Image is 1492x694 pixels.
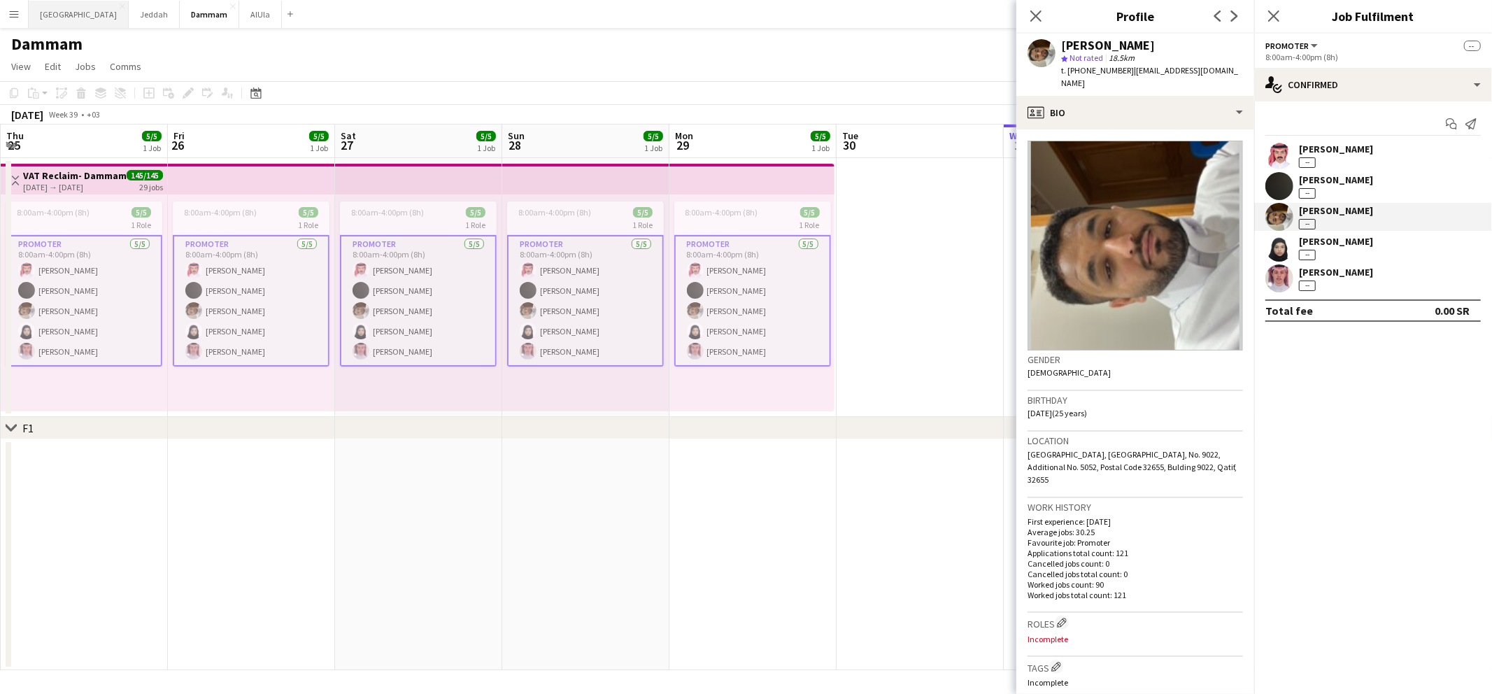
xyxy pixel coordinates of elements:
span: Comms [110,60,141,73]
app-job-card: 8:00am-4:00pm (8h)5/51 RolePromoter5/58:00am-4:00pm (8h)[PERSON_NAME][PERSON_NAME][PERSON_NAME][P... [173,201,329,367]
p: Average jobs: 30.25 [1028,527,1243,537]
h3: Profile [1016,7,1254,25]
div: [PERSON_NAME] [1299,266,1373,278]
app-job-card: 8:00am-4:00pm (8h)5/51 RolePromoter5/58:00am-4:00pm (8h)[PERSON_NAME][PERSON_NAME][PERSON_NAME][P... [6,201,162,367]
div: [PERSON_NAME] [1299,235,1373,248]
div: -- [1299,250,1316,260]
div: Total fee [1265,304,1313,318]
span: 5/5 [476,131,496,141]
h3: Gender [1028,353,1243,366]
button: [GEOGRAPHIC_DATA] [29,1,129,28]
span: Promoter [1265,41,1309,51]
h3: VAT Reclaim- Dammam [23,169,127,182]
span: View [11,60,31,73]
div: 1 Job [143,143,161,153]
p: Incomplete [1028,634,1243,644]
div: [PERSON_NAME] [1299,204,1373,217]
span: Tue [842,129,858,142]
span: 145/145 [127,170,163,180]
span: 1 Role [465,220,485,230]
h3: Roles [1028,616,1243,630]
span: 8:00am-4:00pm (8h) [184,207,257,218]
p: Incomplete [1028,677,1243,688]
span: 5/5 [633,207,653,218]
app-card-role: Promoter5/58:00am-4:00pm (8h)[PERSON_NAME][PERSON_NAME][PERSON_NAME][PERSON_NAME][PERSON_NAME] [674,235,831,367]
div: -- [1299,188,1316,199]
span: Fri [173,129,185,142]
button: Promoter [1265,41,1320,51]
span: 5/5 [466,207,485,218]
span: 5/5 [811,131,830,141]
span: 5/5 [299,207,318,218]
span: [DATE] (25 years) [1028,408,1087,418]
span: 1 Role [800,220,820,230]
span: Mon [675,129,693,142]
button: Jeddah [129,1,180,28]
a: View [6,57,36,76]
span: Sat [341,129,356,142]
div: 8:00am-4:00pm (8h)5/51 RolePromoter5/58:00am-4:00pm (8h)[PERSON_NAME][PERSON_NAME][PERSON_NAME][P... [340,201,497,367]
h1: Dammam [11,34,83,55]
span: 18.5km [1106,52,1137,63]
span: [DEMOGRAPHIC_DATA] [1028,367,1111,378]
span: 1 Role [298,220,318,230]
div: [DATE] [11,108,43,122]
div: [PERSON_NAME] [1299,173,1373,186]
p: First experience: [DATE] [1028,516,1243,527]
span: 1 Role [632,220,653,230]
span: 1 Role [131,220,151,230]
p: Worked jobs total count: 121 [1028,590,1243,600]
h3: Tags [1028,660,1243,674]
span: 25 [4,137,24,153]
div: 1 Job [811,143,830,153]
button: AlUla [239,1,282,28]
app-job-card: 8:00am-4:00pm (8h)5/51 RolePromoter5/58:00am-4:00pm (8h)[PERSON_NAME][PERSON_NAME][PERSON_NAME][P... [507,201,664,367]
app-card-role: Promoter5/58:00am-4:00pm (8h)[PERSON_NAME][PERSON_NAME][PERSON_NAME][PERSON_NAME][PERSON_NAME] [340,235,497,367]
div: 8:00am-4:00pm (8h) [1265,52,1481,62]
span: 8:00am-4:00pm (8h) [685,207,758,218]
div: [DATE] → [DATE] [23,182,127,192]
app-job-card: 8:00am-4:00pm (8h)5/51 RolePromoter5/58:00am-4:00pm (8h)[PERSON_NAME][PERSON_NAME][PERSON_NAME][P... [674,201,831,367]
a: Edit [39,57,66,76]
h3: Job Fulfilment [1254,7,1492,25]
img: Crew avatar or photo [1028,141,1243,350]
span: 8:00am-4:00pm (8h) [518,207,591,218]
span: -- [1464,41,1481,51]
div: Bio [1016,96,1254,129]
span: 5/5 [132,207,151,218]
div: -- [1299,219,1316,229]
span: 8:00am-4:00pm (8h) [351,207,424,218]
div: 0.00 SR [1435,304,1470,318]
div: 1 Job [310,143,328,153]
p: Worked jobs count: 90 [1028,579,1243,590]
button: Dammam [180,1,239,28]
span: Not rated [1070,52,1103,63]
div: [PERSON_NAME] [1061,39,1155,52]
app-card-role: Promoter5/58:00am-4:00pm (8h)[PERSON_NAME][PERSON_NAME][PERSON_NAME][PERSON_NAME][PERSON_NAME] [173,235,329,367]
div: F1 [22,421,34,435]
span: Jobs [75,60,96,73]
span: | [EMAIL_ADDRESS][DOMAIN_NAME] [1061,65,1238,88]
span: 8:00am-4:00pm (8h) [17,207,90,218]
p: Applications total count: 121 [1028,548,1243,558]
app-card-role: Promoter5/58:00am-4:00pm (8h)[PERSON_NAME][PERSON_NAME][PERSON_NAME][PERSON_NAME][PERSON_NAME] [507,235,664,367]
div: 1 Job [644,143,662,153]
a: Jobs [69,57,101,76]
app-card-role: Promoter5/58:00am-4:00pm (8h)[PERSON_NAME][PERSON_NAME][PERSON_NAME][PERSON_NAME][PERSON_NAME] [6,235,162,367]
span: 5/5 [309,131,329,141]
span: Edit [45,60,61,73]
div: -- [1299,157,1316,168]
h3: Birthday [1028,394,1243,406]
div: +03 [87,109,100,120]
span: 27 [339,137,356,153]
span: 5/5 [800,207,820,218]
a: Comms [104,57,147,76]
div: 29 jobs [139,180,163,192]
span: 5/5 [644,131,663,141]
div: 1 Job [477,143,495,153]
span: 30 [840,137,858,153]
